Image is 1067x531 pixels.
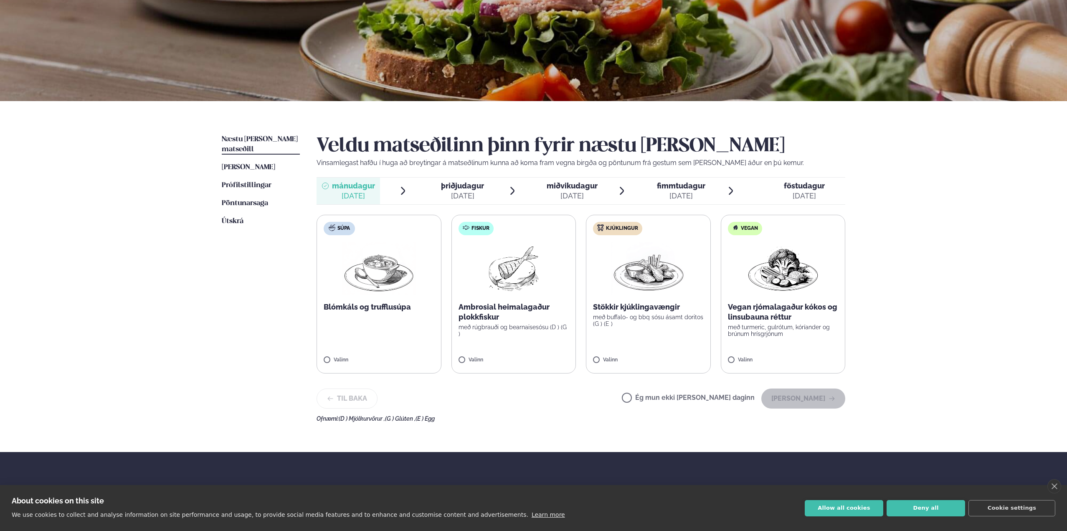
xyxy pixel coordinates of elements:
strong: About cookies on this site [12,496,104,505]
p: Vinsamlegast hafðu í huga að breytingar á matseðlinum kunna að koma fram vegna birgða og pöntunum... [317,158,845,168]
a: Pöntunarsaga [222,198,268,208]
span: (D ) Mjólkurvörur , [339,415,385,422]
span: miðvikudagur [547,181,598,190]
span: þriðjudagur [441,181,484,190]
p: We use cookies to collect and analyse information on site performance and usage, to provide socia... [12,511,528,518]
a: Learn more [532,511,565,518]
img: chicken.svg [597,224,604,231]
h2: Veldu matseðilinn þinn fyrir næstu [PERSON_NAME] [317,135,845,158]
img: Chicken-wings-legs.png [611,242,685,295]
a: Prófílstillingar [222,180,271,191]
p: Vegan rjómalagaður kókos og linsubauna réttur [728,302,839,322]
a: Næstu [PERSON_NAME] matseðill [222,135,300,155]
button: Deny all [887,500,965,516]
a: [PERSON_NAME] [222,163,275,173]
span: (G ) Glúten , [385,415,416,422]
img: fish.svg [463,224,469,231]
div: [DATE] [441,191,484,201]
a: close [1047,479,1061,493]
p: Ambrosial heimalagaður plokkfiskur [459,302,569,322]
span: (E ) Egg [416,415,435,422]
img: Vegan.svg [732,224,739,231]
span: Útskrá [222,218,243,225]
button: [PERSON_NAME] [761,389,845,409]
img: Vegan.png [746,242,820,295]
p: Blómkáls og trufflusúpa [324,302,434,312]
button: Til baka [317,389,378,409]
p: með turmeric, gulrótum, kóríander og brúnum hrísgrjónum [728,324,839,337]
button: Allow all cookies [805,500,883,516]
span: föstudagur [784,181,825,190]
p: Stökkir kjúklingavængir [593,302,704,312]
span: Súpa [337,225,350,232]
img: soup.svg [329,224,335,231]
div: [DATE] [784,191,825,201]
span: mánudagur [332,181,375,190]
div: Ofnæmi: [317,415,845,422]
a: Útskrá [222,216,243,226]
span: [PERSON_NAME] [222,164,275,171]
span: fimmtudagur [657,181,705,190]
span: Næstu [PERSON_NAME] matseðill [222,136,298,153]
div: [DATE] [332,191,375,201]
p: með buffalo- og bbq sósu ásamt doritos (G ) (E ) [593,314,704,327]
span: Prófílstillingar [222,182,271,189]
p: með rúgbrauði og bearnaisesósu (D ) (G ) [459,324,569,337]
span: Kjúklingur [606,225,638,232]
button: Cookie settings [968,500,1055,516]
img: fish.png [487,242,540,295]
span: Vegan [741,225,758,232]
div: [DATE] [547,191,598,201]
div: [DATE] [657,191,705,201]
img: Soup.png [342,242,416,295]
span: Pöntunarsaga [222,200,268,207]
span: Fiskur [471,225,489,232]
